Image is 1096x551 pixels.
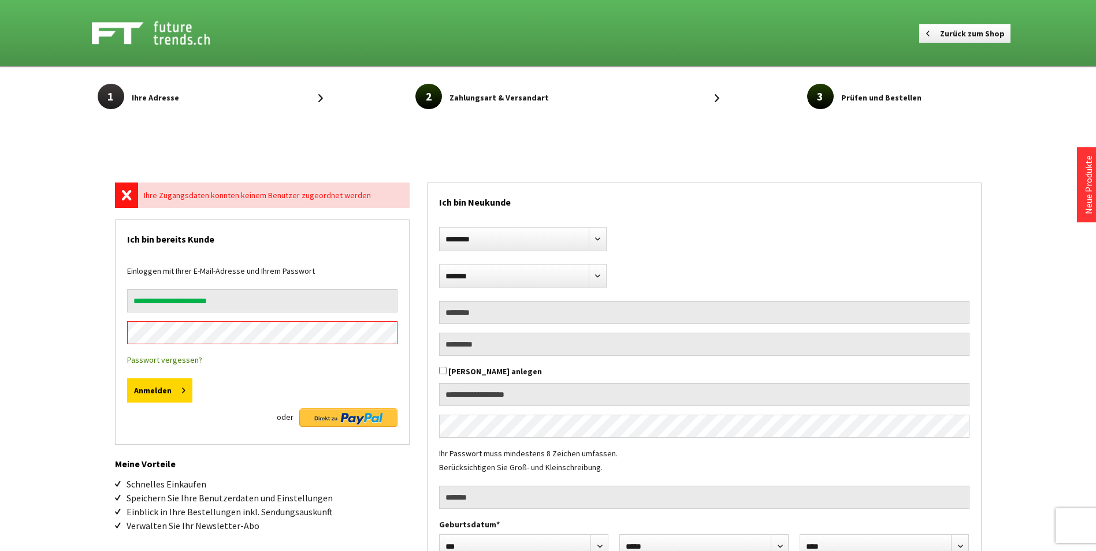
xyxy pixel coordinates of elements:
[448,366,542,377] label: [PERSON_NAME] anlegen
[277,408,293,426] span: oder
[115,445,410,471] h2: Meine Vorteile
[127,378,192,403] button: Anmelden
[127,355,202,365] a: Passwort vergessen?
[439,446,969,486] div: Ihr Passwort muss mindestens 8 Zeichen umfassen. Berücksichtigen Sie Groß- und Kleinschreibung.
[92,18,236,47] img: Shop Futuretrends - zur Startseite wechseln
[127,220,397,252] h2: Ich bin bereits Kunde
[439,518,969,531] label: Geburtsdatum*
[415,84,442,109] span: 2
[132,91,179,105] span: Ihre Adresse
[127,264,397,289] div: Einloggen mit Ihrer E-Mail-Adresse und Ihrem Passwort
[127,491,410,505] li: Speichern Sie Ihre Benutzerdaten und Einstellungen
[1083,155,1094,214] a: Neue Produkte
[299,408,397,427] img: Direkt zu PayPal Button
[449,91,549,105] span: Zahlungsart & Versandart
[127,519,410,533] li: Verwalten Sie Ihr Newsletter-Abo
[127,477,410,491] li: Schnelles Einkaufen
[127,505,410,519] li: Einblick in Ihre Bestellungen inkl. Sendungsauskunft
[92,18,313,47] a: Shop Futuretrends - zur Startseite wechseln
[138,183,409,208] div: Ihre Zugangsdaten konnten keinem Benutzer zugeordnet werden
[919,24,1010,43] a: Zurück zum Shop
[807,84,834,109] span: 3
[98,84,124,109] span: 1
[439,183,969,215] h2: Ich bin Neukunde
[841,91,922,105] span: Prüfen und Bestellen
